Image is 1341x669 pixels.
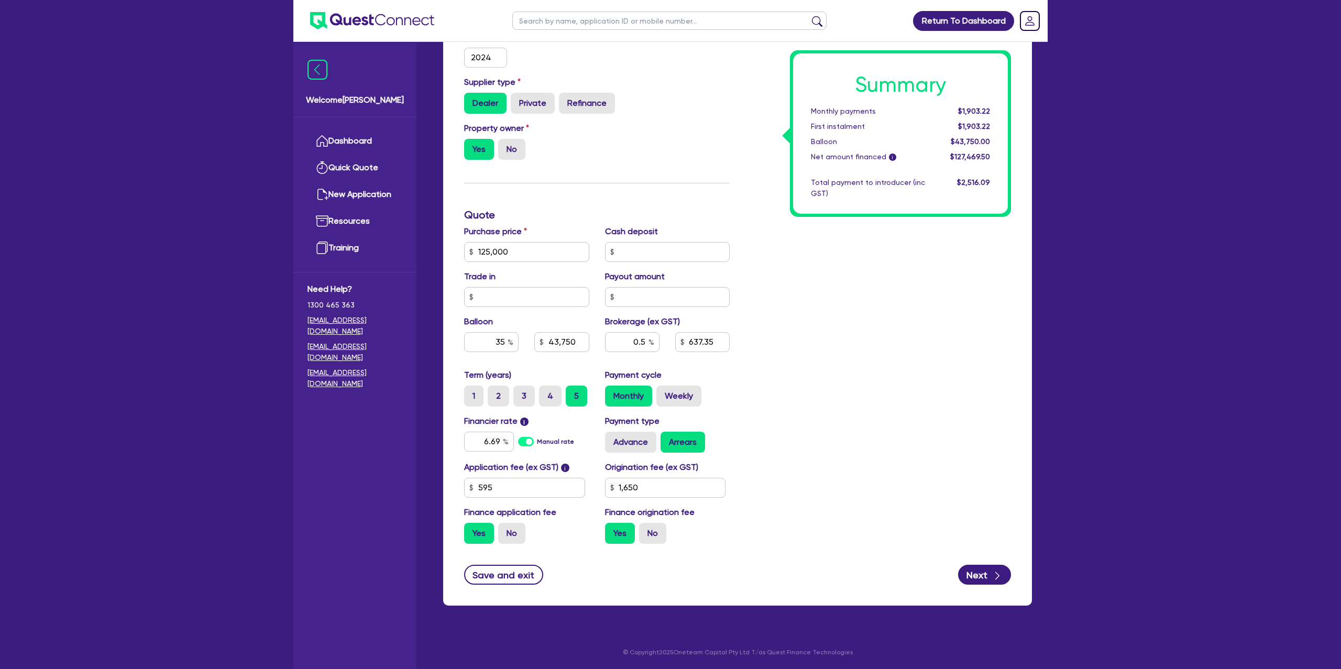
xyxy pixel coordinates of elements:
[464,270,496,283] label: Trade in
[307,128,402,155] a: Dashboard
[889,154,896,161] span: i
[605,315,680,328] label: Brokerage (ex GST)
[958,107,990,115] span: $1,903.22
[464,565,543,585] button: Save and exit
[605,506,695,519] label: Finance origination fee
[803,106,933,117] div: Monthly payments
[958,565,1011,585] button: Next
[488,386,509,407] label: 2
[307,181,402,208] a: New Application
[464,369,511,381] label: Term (years)
[306,94,404,106] span: Welcome [PERSON_NAME]
[464,523,494,544] label: Yes
[464,461,558,474] label: Application fee (ex GST)
[566,386,587,407] label: 5
[605,523,635,544] label: Yes
[498,523,525,544] label: No
[307,367,402,389] a: [EMAIL_ADDRESS][DOMAIN_NAME]
[464,93,507,114] label: Dealer
[537,437,574,446] label: Manual rate
[511,93,555,114] label: Private
[605,369,662,381] label: Payment cycle
[561,464,569,472] span: i
[913,11,1014,31] a: Return To Dashboard
[520,418,529,426] span: i
[605,461,698,474] label: Origination fee (ex GST)
[464,209,730,221] h3: Quote
[307,300,402,311] span: 1300 465 363
[951,137,990,146] span: $43,750.00
[803,121,933,132] div: First instalment
[464,76,521,89] label: Supplier type
[464,415,529,427] label: Financier rate
[307,60,327,80] img: icon-menu-close
[559,93,615,114] label: Refinance
[436,648,1039,657] p: © Copyright 2025 Oneteam Capital Pty Ltd T/as Quest Finance Technologies
[950,152,990,161] span: $127,469.50
[307,315,402,337] a: [EMAIL_ADDRESS][DOMAIN_NAME]
[464,315,493,328] label: Balloon
[316,188,328,201] img: new-application
[639,523,666,544] label: No
[803,177,933,199] div: Total payment to introducer (inc GST)
[803,136,933,147] div: Balloon
[605,270,665,283] label: Payout amount
[656,386,701,407] label: Weekly
[605,415,659,427] label: Payment type
[803,151,933,162] div: Net amount financed
[464,139,494,160] label: Yes
[307,235,402,261] a: Training
[1016,7,1043,35] a: Dropdown toggle
[605,432,656,453] label: Advance
[307,341,402,363] a: [EMAIL_ADDRESS][DOMAIN_NAME]
[464,225,527,238] label: Purchase price
[316,242,328,254] img: training
[513,386,535,407] label: 3
[661,432,705,453] label: Arrears
[539,386,562,407] label: 4
[464,506,556,519] label: Finance application fee
[605,225,658,238] label: Cash deposit
[316,161,328,174] img: quick-quote
[307,283,402,295] span: Need Help?
[957,178,990,187] span: $2,516.09
[498,139,525,160] label: No
[464,122,529,135] label: Property owner
[316,215,328,227] img: resources
[958,122,990,130] span: $1,903.22
[307,208,402,235] a: Resources
[464,386,483,407] label: 1
[307,155,402,181] a: Quick Quote
[512,12,827,30] input: Search by name, application ID or mobile number...
[605,386,652,407] label: Monthly
[811,72,990,97] h1: Summary
[310,12,434,29] img: quest-connect-logo-blue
